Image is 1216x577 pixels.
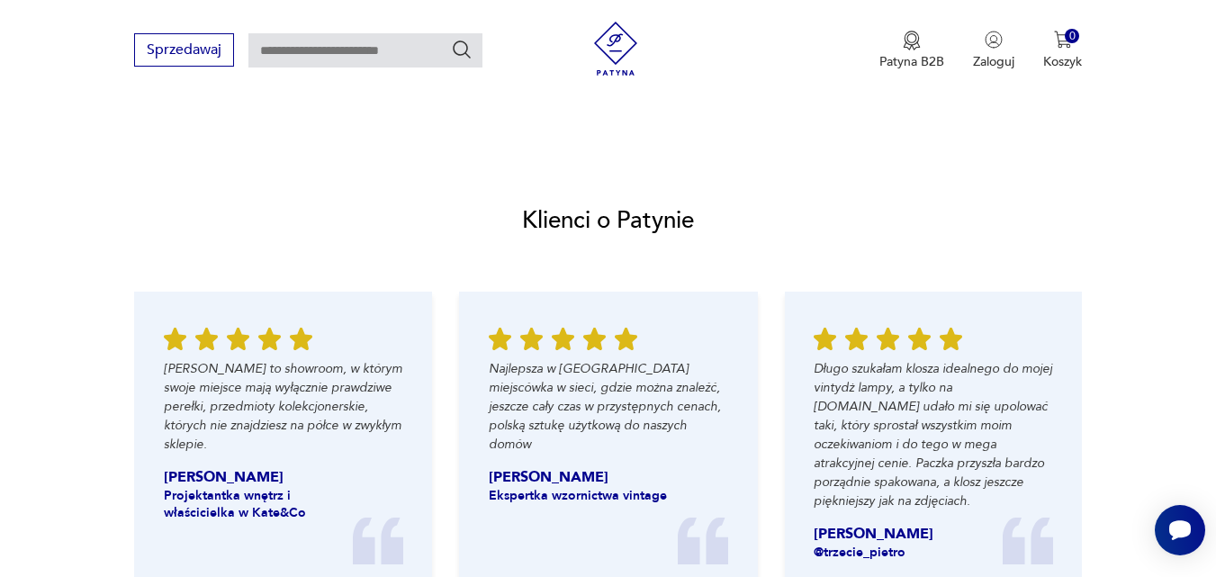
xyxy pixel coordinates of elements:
img: Ikona gwiazdy [940,328,962,350]
img: Ikona gwiazdy [163,328,185,350]
p: Ekspertka wzornictwa vintage [488,487,668,504]
a: Sprzedawaj [134,45,234,58]
p: Długo szukałam klosza idealnego do mojej vintydż lampy, a tylko na [DOMAIN_NAME] udało mi się upo... [814,359,1053,510]
img: Ikona gwiazdy [551,328,573,350]
p: [PERSON_NAME] [488,467,668,487]
p: [PERSON_NAME] to showroom, w którym swoje miejsce mają wyłącznie prawdziwe perełki, przedmioty ko... [163,359,402,454]
button: Sprzedawaj [134,33,234,67]
h2: Klienci o Patynie [522,205,694,236]
p: Projektantka wnętrz i właścicielka w Kate&Co [163,487,343,521]
img: Ikona gwiazdy [289,328,311,350]
img: Ikona gwiazdy [488,328,510,350]
img: Ikona gwiazdy [845,328,868,350]
img: Ikona koszyka [1054,31,1072,49]
button: Patyna B2B [879,31,944,70]
button: 0Koszyk [1043,31,1082,70]
img: Ikona gwiazdy [519,328,542,350]
img: Patyna - sklep z meblami i dekoracjami vintage [589,22,643,76]
p: @trzecie_pietro [814,544,994,561]
img: Ikona gwiazdy [226,328,248,350]
iframe: Smartsupp widget button [1155,505,1205,555]
div: 0 [1065,29,1080,44]
button: Zaloguj [973,31,1014,70]
p: [PERSON_NAME] [163,467,343,487]
p: Najlepsza w [GEOGRAPHIC_DATA] miejscówka w sieci, gdzie można znaleźć, jeszcze cały czas w przyst... [488,359,727,454]
p: Patyna B2B [879,53,944,70]
img: Ikona gwiazdy [582,328,605,350]
img: Ikona gwiazdy [908,328,931,350]
p: Zaloguj [973,53,1014,70]
button: Szukaj [451,39,473,60]
img: Ikona gwiazdy [194,328,217,350]
img: Ikona cudzysłowia [1003,517,1053,563]
img: Ikona gwiazdy [257,328,280,350]
img: Ikona cudzysłowia [352,517,402,563]
img: Ikona gwiazdy [877,328,899,350]
p: Koszyk [1043,53,1082,70]
img: Ikona gwiazdy [614,328,636,350]
img: Ikona medalu [903,31,921,50]
img: Ikona cudzysłowia [678,517,728,563]
p: [PERSON_NAME] [814,524,994,544]
a: Ikona medaluPatyna B2B [879,31,944,70]
img: Ikona gwiazdy [814,328,836,350]
img: Ikonka użytkownika [985,31,1003,49]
